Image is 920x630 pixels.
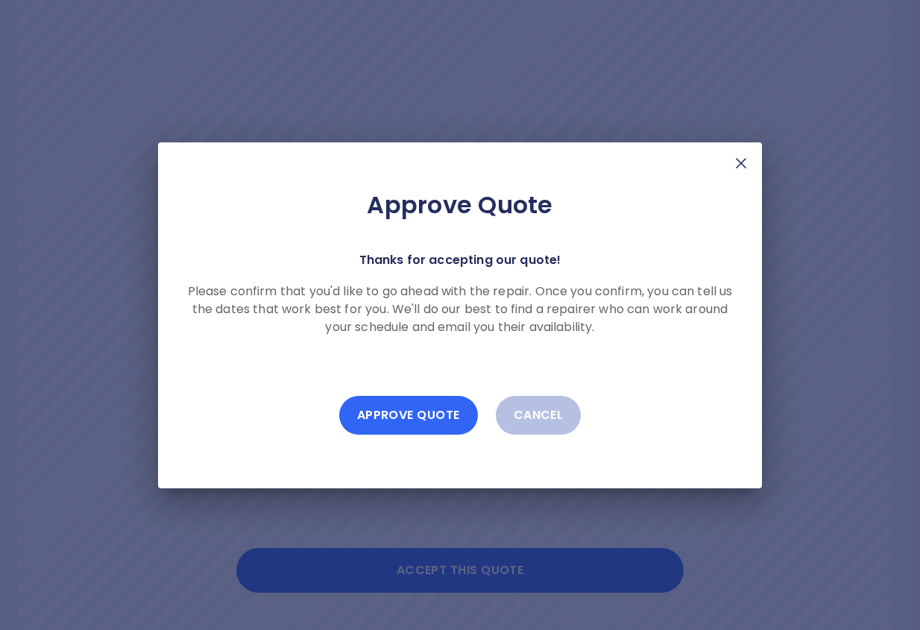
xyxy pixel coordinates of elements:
[732,154,750,172] img: X Mark
[496,396,582,435] button: Cancel
[339,396,478,435] button: Approve Quote
[182,283,738,336] p: Please confirm that you'd like to go ahead with the repair. Once you confirm, you can tell us the...
[359,250,561,271] p: Thanks for accepting our quote!
[182,190,738,220] h2: Approve Quote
